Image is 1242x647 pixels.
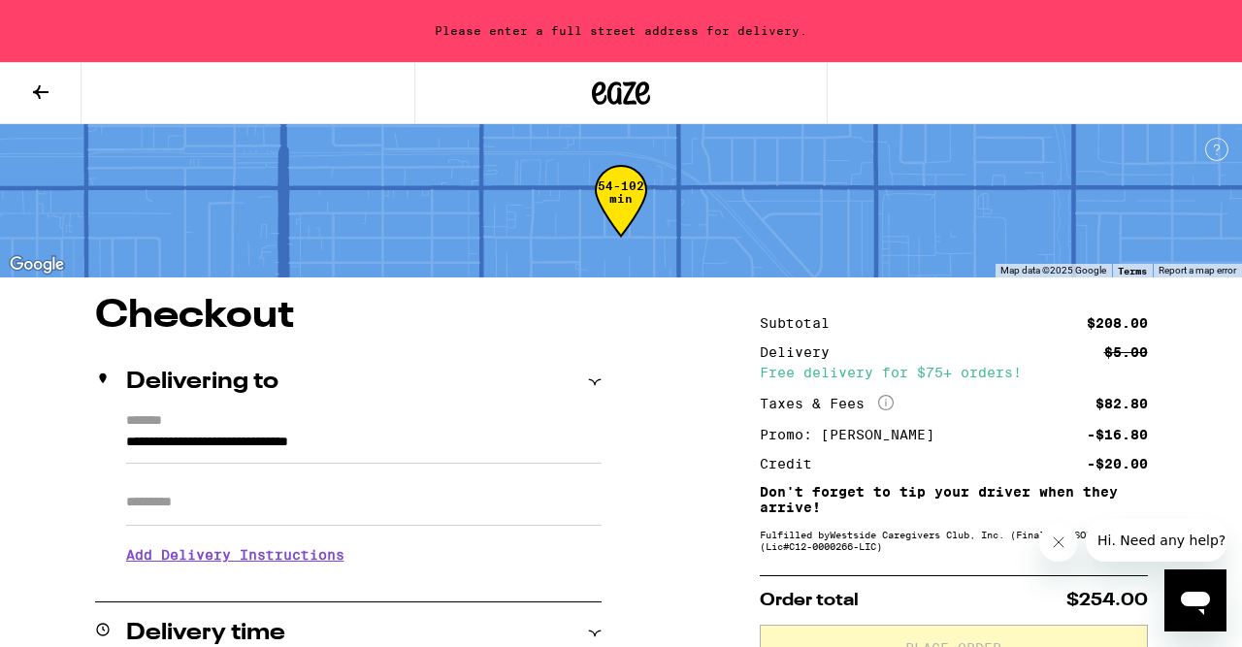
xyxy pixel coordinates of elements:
[126,577,602,593] p: We'll contact you at [PHONE_NUMBER] when we arrive
[1164,569,1226,631] iframe: Button to launch messaging window
[1087,316,1148,330] div: $208.00
[1086,519,1226,562] iframe: Message from company
[1087,428,1148,441] div: -$16.80
[760,529,1148,552] div: Fulfilled by Westside Caregivers Club, Inc. (Final [PERSON_NAME]) (Lic# C12-0000266-LIC )
[126,371,278,394] h2: Delivering to
[1118,265,1147,276] a: Terms
[760,395,894,412] div: Taxes & Fees
[1104,345,1148,359] div: $5.00
[126,533,602,577] h3: Add Delivery Instructions
[1000,265,1106,275] span: Map data ©2025 Google
[5,252,69,277] img: Google
[760,592,859,609] span: Order total
[1087,457,1148,470] div: -$20.00
[760,457,826,470] div: Credit
[595,179,647,252] div: 54-102 min
[5,252,69,277] a: Open this area in Google Maps (opens a new window)
[760,316,843,330] div: Subtotal
[126,622,285,645] h2: Delivery time
[95,297,602,336] h1: Checkout
[760,345,843,359] div: Delivery
[760,366,1148,379] div: Free delivery for $75+ orders!
[760,484,1148,515] p: Don't forget to tip your driver when they arrive!
[760,428,948,441] div: Promo: [PERSON_NAME]
[1159,265,1236,275] a: Report a map error
[1066,592,1148,609] span: $254.00
[1039,523,1078,562] iframe: Close message
[1095,397,1148,410] div: $82.80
